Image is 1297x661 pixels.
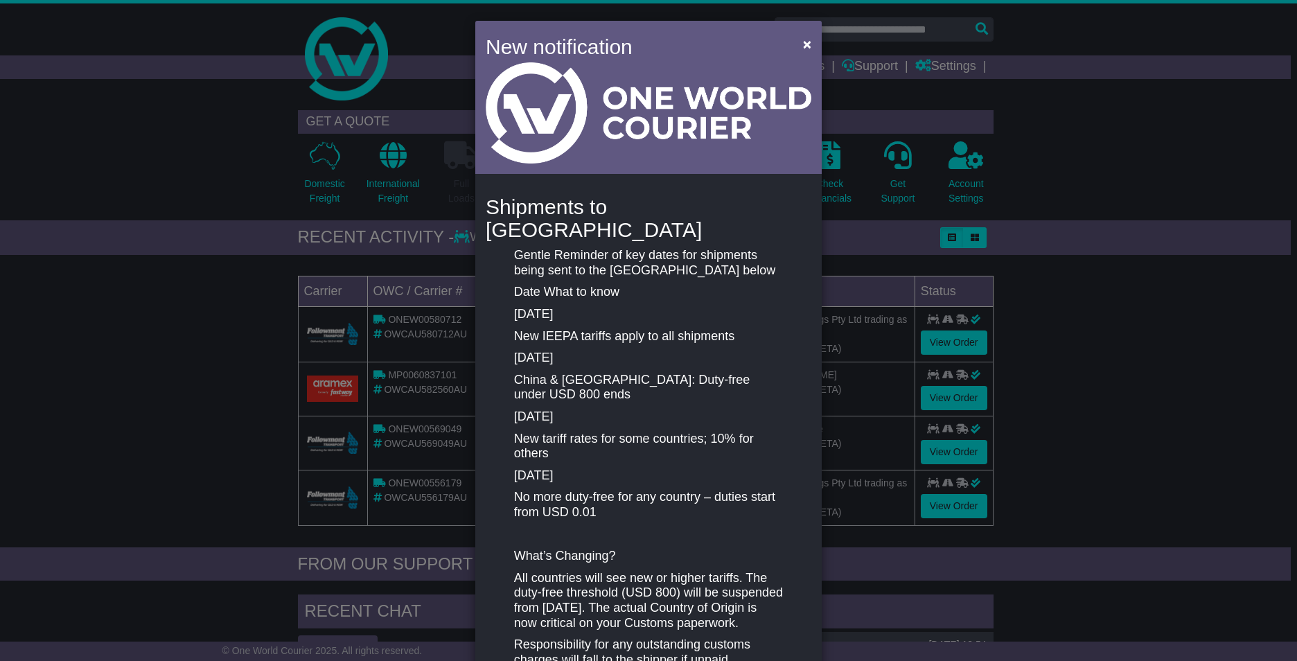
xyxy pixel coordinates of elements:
[514,373,783,403] p: China & [GEOGRAPHIC_DATA]: Duty-free under USD 800 ends
[486,62,811,164] img: Light
[514,468,783,484] p: [DATE]
[514,571,783,631] p: All countries will see new or higher tariffs. The duty-free threshold (USD 800) will be suspended...
[514,409,783,425] p: [DATE]
[514,432,783,461] p: New tariff rates for some countries; 10% for others
[514,329,783,344] p: New IEEPA tariffs apply to all shipments
[514,549,783,564] p: What’s Changing?
[796,30,818,58] button: Close
[803,36,811,52] span: ×
[486,195,811,241] h4: Shipments to [GEOGRAPHIC_DATA]
[514,307,783,322] p: [DATE]
[514,285,783,300] p: Date What to know
[486,31,783,62] h4: New notification
[514,351,783,366] p: [DATE]
[514,490,783,520] p: No more duty-free for any country – duties start from USD 0.01
[514,248,783,278] p: Gentle Reminder of key dates for shipments being sent to the [GEOGRAPHIC_DATA] below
